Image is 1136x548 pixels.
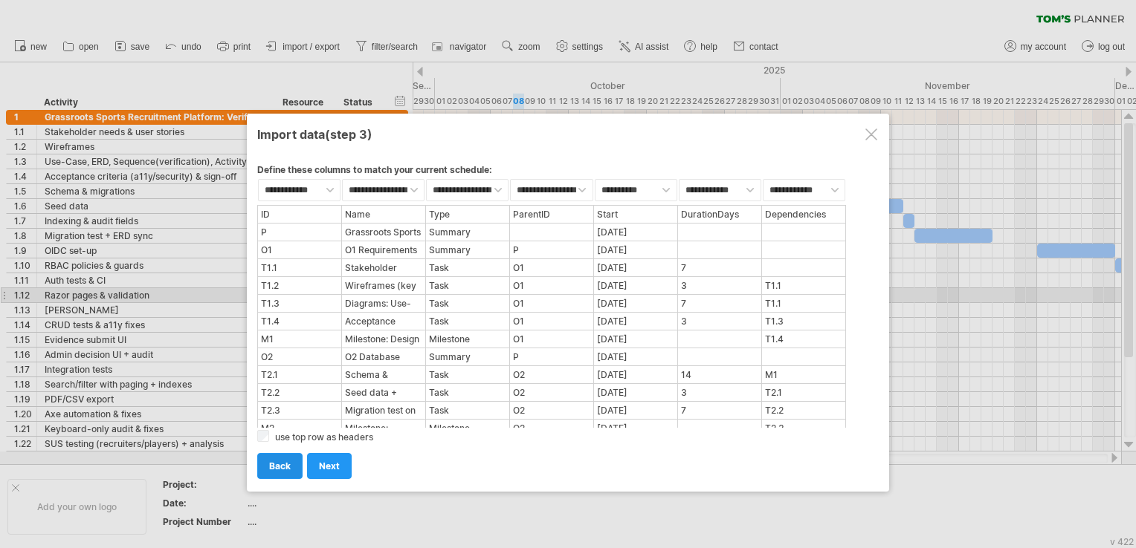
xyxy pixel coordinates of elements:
[257,164,879,178] div: Define these columns to match your current schedule:
[595,402,677,418] div: [DATE]
[679,260,761,275] div: 7
[679,402,761,418] div: 7
[763,367,845,382] div: M1
[259,206,341,222] div: ID
[511,331,593,347] div: O1
[763,278,845,293] div: T1.1
[595,420,677,436] div: [DATE]
[511,402,593,418] div: O2
[343,331,425,347] div: Milestone: Design pack approved
[307,453,352,479] a: next
[511,206,593,222] div: ParentID
[511,349,593,365] div: P
[679,206,761,222] div: DurationDays
[259,313,341,329] div: T1.4
[343,260,425,275] div: Stakeholder needs & user stories
[511,296,593,311] div: O1
[511,367,593,382] div: O2
[269,460,291,472] span: back
[343,402,425,418] div: Migration test on clean env
[763,385,845,400] div: T2.1
[427,420,509,436] div: Milestone
[343,313,425,329] div: Acceptance criteria & sign-off
[427,224,509,240] div: Summary
[259,349,341,365] div: O2
[343,206,425,222] div: Name
[679,296,761,311] div: 7
[427,313,509,329] div: Task
[427,367,509,382] div: Task
[427,206,509,222] div: Type
[259,278,341,293] div: T1.2
[259,420,341,436] div: M2
[595,385,677,400] div: [DATE]
[511,385,593,400] div: O2
[763,331,845,347] div: T1.4
[511,242,593,258] div: P
[325,127,372,142] span: (step 3)
[427,331,509,347] div: Milestone
[595,296,677,311] div: [DATE]
[319,460,340,472] span: next
[259,224,341,240] div: P
[595,224,677,240] div: [DATE]
[595,206,677,222] div: Start
[259,331,341,347] div: M1
[343,385,425,400] div: Seed data + indexes + audit fields
[427,349,509,365] div: Summary
[259,367,341,382] div: T2.1
[427,385,509,400] div: Task
[595,242,677,258] div: [DATE]
[511,278,593,293] div: O1
[343,278,425,293] div: Wireframes (key pages)
[595,260,677,275] div: [DATE]
[763,420,845,436] div: T2.3
[595,278,677,293] div: [DATE]
[427,242,509,258] div: Summary
[763,313,845,329] div: T1.3
[259,385,341,400] div: T2.2
[257,453,303,479] a: back
[343,367,425,382] div: Schema & migrations
[343,224,425,240] div: Grassroots Sports Recruitment Platform: Verified Player Cards
[257,120,879,147] div: Import data
[763,402,845,418] div: T2.2
[343,420,425,436] div: Milestone: Database ready
[595,331,677,347] div: [DATE]
[679,278,761,293] div: 3
[259,402,341,418] div: T2.3
[427,260,509,275] div: Task
[343,349,425,365] div: O2 Database Implementation
[275,431,373,443] label: use top row as headers
[595,367,677,382] div: [DATE]
[763,206,845,222] div: Dependencies
[343,296,425,311] div: Diagrams: Use-Case ERD Sequence Activity
[679,385,761,400] div: 3
[763,296,845,311] div: T1.1
[259,260,341,275] div: T1.1
[595,349,677,365] div: [DATE]
[259,242,341,258] div: O1
[679,367,761,382] div: 14
[259,296,341,311] div: T1.3
[343,242,425,258] div: O1 Requirements & Design
[427,402,509,418] div: Task
[427,296,509,311] div: Task
[427,278,509,293] div: Task
[511,420,593,436] div: O2
[679,313,761,329] div: 3
[595,313,677,329] div: [DATE]
[511,260,593,275] div: O1
[511,313,593,329] div: O1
